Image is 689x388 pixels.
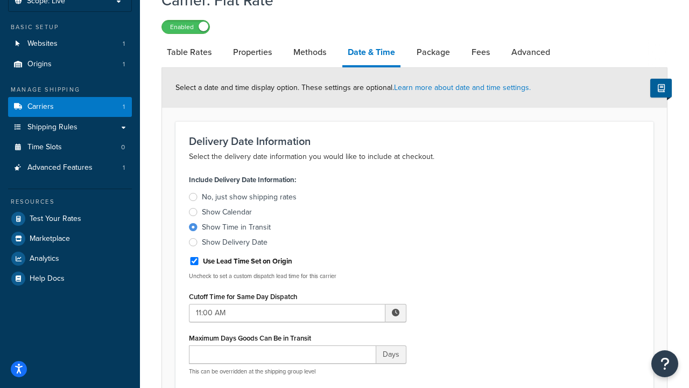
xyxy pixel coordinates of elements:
[30,234,70,244] span: Marketplace
[8,269,132,288] a: Help Docs
[8,209,132,228] a: Test Your Rates
[650,79,672,98] button: Show Help Docs
[8,34,132,54] a: Websites1
[121,143,125,152] span: 0
[27,102,54,112] span: Carriers
[123,163,125,172] span: 1
[175,82,531,93] span: Select a date and time display option. These settings are optional.
[203,257,292,266] label: Use Lead Time Set on Origin
[202,222,271,233] div: Show Time in Transit
[8,158,132,178] li: Advanced Features
[228,39,277,65] a: Properties
[8,34,132,54] li: Websites
[8,54,132,74] a: Origins1
[342,39,400,67] a: Date & Time
[123,102,125,112] span: 1
[202,237,268,248] div: Show Delivery Date
[30,274,65,283] span: Help Docs
[27,60,52,69] span: Origins
[189,334,311,342] label: Maximum Days Goods Can Be in Transit
[394,82,531,93] a: Learn more about date and time settings.
[288,39,332,65] a: Methods
[8,54,132,74] li: Origins
[123,39,125,48] span: 1
[123,60,125,69] span: 1
[8,229,132,248] a: Marketplace
[30,254,59,264] span: Analytics
[30,214,81,224] span: Test Your Rates
[8,85,132,94] div: Manage Shipping
[651,350,678,377] button: Open Resource Center
[411,39,455,65] a: Package
[8,23,132,32] div: Basic Setup
[27,39,58,48] span: Websites
[506,39,556,65] a: Advanced
[8,97,132,117] a: Carriers1
[189,135,640,147] h3: Delivery Date Information
[161,39,217,65] a: Table Rates
[27,163,93,172] span: Advanced Features
[202,207,252,218] div: Show Calendar
[8,249,132,268] a: Analytics
[189,150,640,163] p: Select the delivery date information you would like to include at checkout.
[376,345,406,364] span: Days
[202,192,297,203] div: No, just show shipping rates
[8,197,132,206] div: Resources
[8,97,132,117] li: Carriers
[8,158,132,178] a: Advanced Features1
[189,368,406,376] p: This can be overridden at the shipping group level
[27,123,78,132] span: Shipping Rules
[8,137,132,157] li: Time Slots
[466,39,495,65] a: Fees
[189,293,297,301] label: Cutoff Time for Same Day Dispatch
[162,20,209,33] label: Enabled
[189,272,406,280] p: Uncheck to set a custom dispatch lead time for this carrier
[8,117,132,137] a: Shipping Rules
[27,143,62,152] span: Time Slots
[189,172,296,188] label: Include Delivery Date Information:
[8,137,132,157] a: Time Slots0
